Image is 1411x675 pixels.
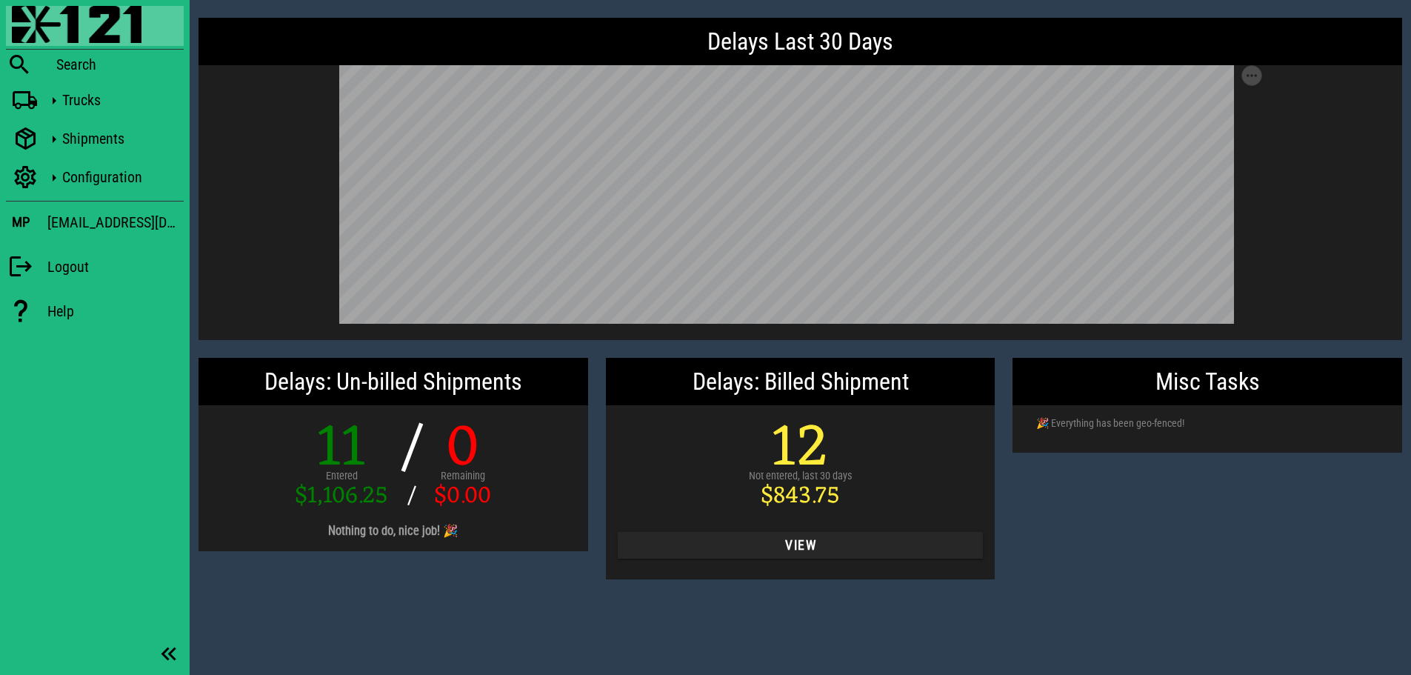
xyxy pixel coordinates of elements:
[62,91,178,109] div: Trucks
[399,485,423,508] div: /
[328,523,458,539] h3: Nothing to do, nice job! 🎉
[6,290,184,332] a: Help
[12,214,30,230] h3: MP
[749,468,853,485] div: Not entered, last 30 days
[199,18,1402,65] div: Delays Last 30 Days
[47,210,184,234] div: [EMAIL_ADDRESS][DOMAIN_NAME]
[199,358,588,405] div: Delays: Un-billed Shipments
[12,6,141,43] img: 87f0f0e.png
[47,302,184,320] div: Help
[295,485,388,508] div: $1,106.25
[434,420,491,479] div: 0
[47,258,184,276] div: Logout
[1013,358,1402,405] div: Misc Tasks
[618,532,984,559] button: View
[434,468,491,485] div: Remaining
[606,358,995,405] div: Delays: Billed Shipment
[56,56,184,73] div: Search
[434,485,491,508] div: $0.00
[295,420,388,479] div: 11
[630,538,972,553] span: View
[62,130,178,147] div: Shipments
[339,65,1262,328] div: Vega visualization
[1024,405,1346,441] td: 🎉 Everything has been geo-fenced!
[749,420,853,479] div: 12
[399,420,423,479] div: /
[6,6,184,46] a: Blackfly
[295,468,388,485] div: Entered
[749,485,853,508] div: $843.75
[62,168,178,186] div: Configuration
